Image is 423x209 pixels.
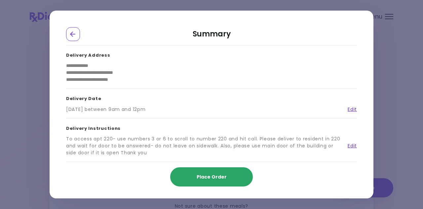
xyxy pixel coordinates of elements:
[66,27,80,41] div: Go Back
[66,106,145,113] div: [DATE] between 9am and 12pm
[66,89,357,106] h3: Delivery Date
[197,174,227,180] span: Place Order
[66,135,343,156] div: To access apt 220- use numbers 3 or 6 to scroll to number 220 and hit call. Please deliver to res...
[66,119,357,136] h3: Delivery Instructions
[343,106,357,113] a: Edit
[66,162,357,179] h3: Summary
[343,142,357,149] a: Edit
[66,45,357,63] h3: Delivery Address
[170,167,253,186] button: Place Order
[66,27,357,45] h2: Summary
